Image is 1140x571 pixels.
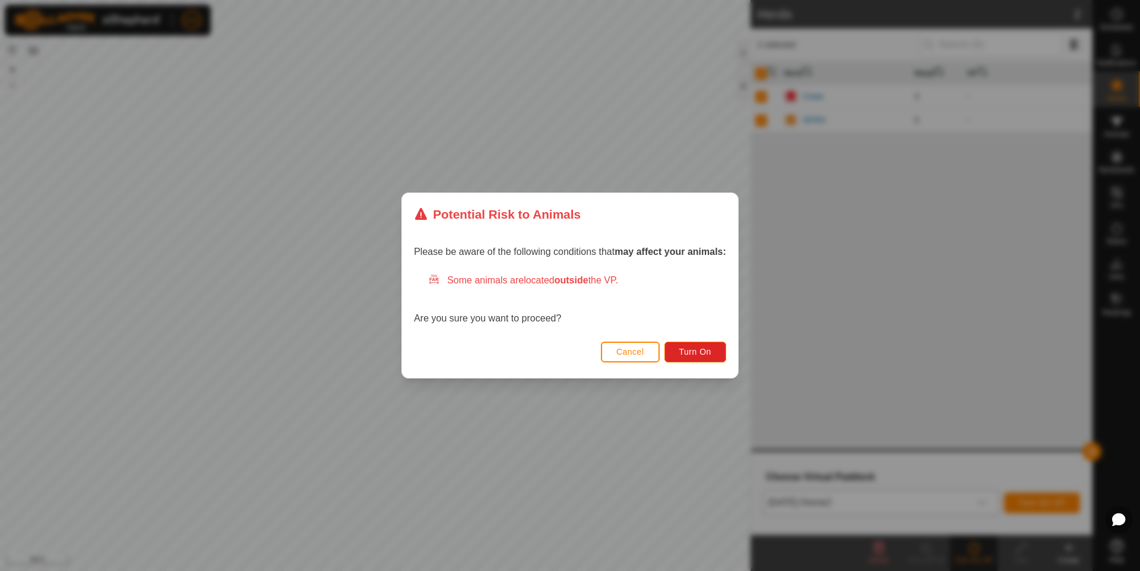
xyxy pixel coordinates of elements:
[615,247,726,257] strong: may affect your animals:
[601,342,660,362] button: Cancel
[414,273,726,326] div: Are you sure you want to proceed?
[616,347,644,357] span: Cancel
[414,247,726,257] span: Please be aware of the following conditions that
[414,205,581,223] div: Potential Risk to Animals
[428,273,726,288] div: Some animals are
[664,342,726,362] button: Turn On
[679,347,711,357] span: Turn On
[555,275,588,285] strong: outside
[524,275,618,285] span: located the VP.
